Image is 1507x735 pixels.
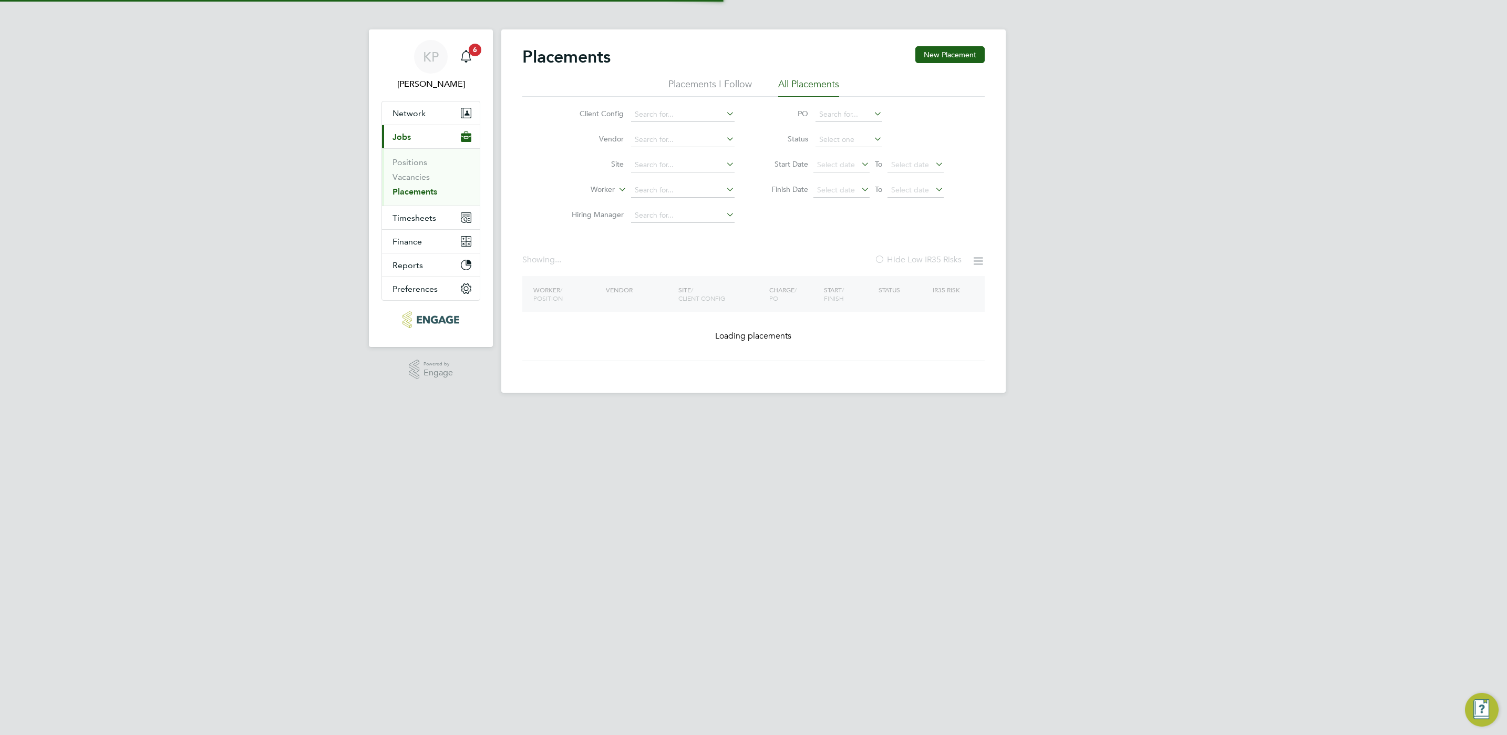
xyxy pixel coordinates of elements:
span: Kasia Piwowar [381,78,480,90]
button: Finance [382,230,480,253]
a: Vacancies [393,172,430,182]
label: PO [761,109,808,118]
button: Preferences [382,277,480,300]
label: Finish Date [761,185,808,194]
label: Start Date [761,159,808,169]
input: Search for... [816,107,882,122]
span: ... [555,254,561,265]
span: Select date [891,160,929,169]
span: Powered by [424,360,453,369]
span: Timesheets [393,213,436,223]
input: Search for... [631,132,735,147]
span: To [872,157,885,171]
button: Timesheets [382,206,480,229]
button: Reports [382,253,480,277]
a: 6 [456,40,477,74]
span: To [872,182,885,196]
a: Go to home page [381,311,480,328]
label: Site [563,159,624,169]
input: Search for... [631,158,735,172]
a: KP[PERSON_NAME] [381,40,480,90]
input: Search for... [631,208,735,223]
h2: Placements [522,46,611,67]
span: Engage [424,369,453,377]
a: Powered byEngage [409,360,453,380]
a: Placements [393,187,437,197]
span: Finance [393,237,422,247]
span: Jobs [393,132,411,142]
button: New Placement [915,46,985,63]
label: Client Config [563,109,624,118]
button: Jobs [382,125,480,148]
span: Select date [891,185,929,195]
img: konnectrecruit-logo-retina.png [402,311,459,328]
input: Search for... [631,183,735,198]
button: Network [382,101,480,125]
span: Select date [817,185,855,195]
span: Reports [393,260,423,270]
span: Network [393,108,426,118]
label: Vendor [563,134,624,144]
span: Select date [817,160,855,169]
label: Status [761,134,808,144]
input: Select one [816,132,882,147]
div: Showing [522,254,563,266]
li: All Placements [778,78,839,97]
span: Preferences [393,284,438,294]
label: Hiring Manager [563,210,624,219]
label: Worker [554,185,615,195]
span: KP [423,50,439,64]
nav: Main navigation [369,29,493,347]
a: Positions [393,157,427,167]
li: Placements I Follow [668,78,752,97]
button: Engage Resource Center [1465,693,1499,727]
input: Search for... [631,107,735,122]
span: 6 [469,44,481,56]
div: Jobs [382,148,480,206]
label: Hide Low IR35 Risks [874,254,962,265]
